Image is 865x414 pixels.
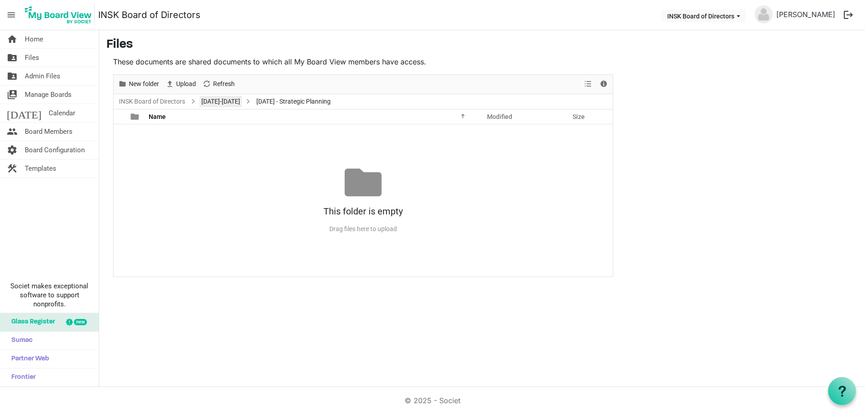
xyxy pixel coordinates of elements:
[98,6,200,24] a: INSK Board of Directors
[7,313,55,331] span: Glass Register
[115,75,162,94] div: New folder
[106,37,858,53] h3: Files
[7,141,18,159] span: settings
[4,282,95,309] span: Societ makes exceptional software to support nonprofits.
[74,319,87,325] div: new
[839,5,858,24] button: logout
[25,49,39,67] span: Files
[583,78,593,90] button: View dropdownbutton
[128,78,160,90] span: New folder
[598,78,610,90] button: Details
[25,86,72,104] span: Manage Boards
[661,9,746,22] button: INSK Board of Directors dropdownbutton
[113,56,613,67] p: These documents are shared documents to which all My Board View members have access.
[25,159,56,177] span: Templates
[199,75,238,94] div: Refresh
[7,369,36,387] span: Frontier
[7,104,41,122] span: [DATE]
[7,86,18,104] span: switch_account
[487,113,512,120] span: Modified
[7,67,18,85] span: folder_shared
[755,5,773,23] img: no-profile-picture.svg
[773,5,839,23] a: [PERSON_NAME]
[255,96,332,107] span: [DATE] - Strategic Planning
[22,4,95,26] img: My Board View Logo
[7,332,32,350] span: Sumac
[164,78,198,90] button: Upload
[49,104,75,122] span: Calendar
[162,75,199,94] div: Upload
[3,6,20,23] span: menu
[7,350,49,368] span: Partner Web
[149,113,166,120] span: Name
[117,78,161,90] button: New folder
[405,396,460,405] a: © 2025 - Societ
[581,75,596,94] div: View
[25,30,43,48] span: Home
[201,78,237,90] button: Refresh
[117,96,187,107] a: INSK Board of Directors
[212,78,236,90] span: Refresh
[7,123,18,141] span: people
[114,222,613,237] div: Drag files here to upload
[596,75,611,94] div: Details
[175,78,197,90] span: Upload
[7,159,18,177] span: construction
[7,49,18,67] span: folder_shared
[200,96,242,107] a: [DATE]-[DATE]
[114,201,613,222] div: This folder is empty
[25,141,85,159] span: Board Configuration
[7,30,18,48] span: home
[22,4,98,26] a: My Board View Logo
[25,67,60,85] span: Admin Files
[25,123,73,141] span: Board Members
[573,113,585,120] span: Size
